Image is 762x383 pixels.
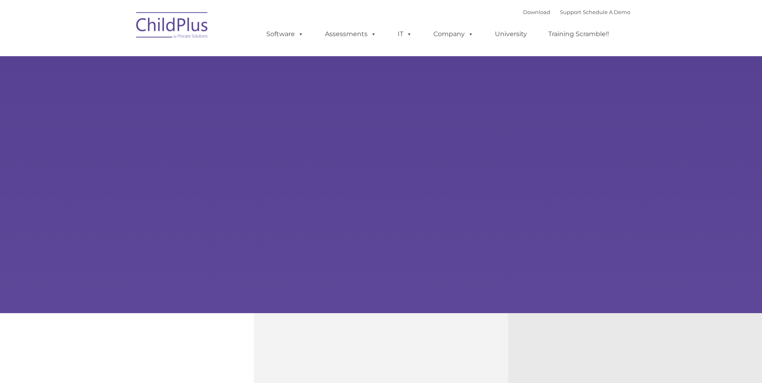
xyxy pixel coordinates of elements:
a: Support [560,9,581,15]
a: Assessments [317,26,384,42]
a: Schedule A Demo [583,9,630,15]
a: Company [425,26,482,42]
a: University [487,26,535,42]
a: IT [390,26,420,42]
font: | [523,9,630,15]
a: Download [523,9,550,15]
img: ChildPlus by Procare Solutions [132,6,212,47]
a: Training Scramble!! [540,26,617,42]
a: Software [258,26,312,42]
